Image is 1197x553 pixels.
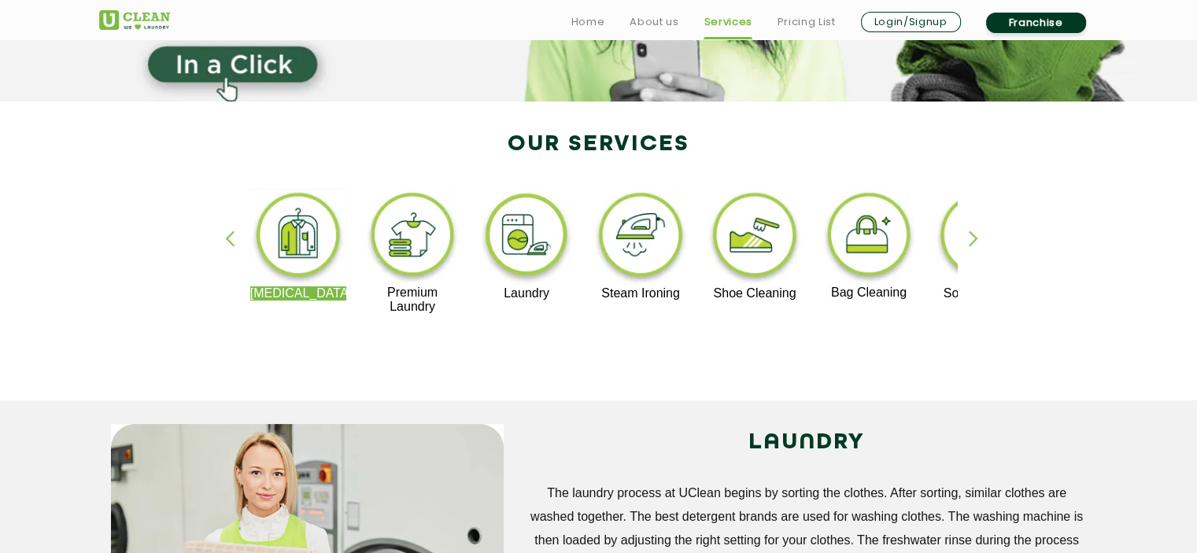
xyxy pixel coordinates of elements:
[478,189,575,286] img: laundry_cleaning_11zon.webp
[250,286,347,300] p: [MEDICAL_DATA]
[364,189,461,286] img: premium_laundry_cleaning_11zon.webp
[934,286,1031,300] p: Sofa Cleaning
[704,13,752,31] a: Services
[934,189,1031,286] img: sofa_cleaning_11zon.webp
[821,189,918,286] img: bag_cleaning_11zon.webp
[593,189,689,286] img: steam_ironing_11zon.webp
[250,189,347,286] img: dry_cleaning_11zon.webp
[707,189,804,286] img: shoe_cleaning_11zon.webp
[571,13,605,31] a: Home
[593,286,689,300] p: Steam Ironing
[630,13,678,31] a: About us
[707,286,804,300] p: Shoe Cleaning
[821,286,918,300] p: Bag Cleaning
[986,13,1086,33] a: Franchise
[364,286,461,314] p: Premium Laundry
[861,12,961,32] a: Login/Signup
[778,13,836,31] a: Pricing List
[478,286,575,300] p: Laundry
[527,424,1087,462] h2: LAUNDRY
[99,10,170,30] img: UClean Laundry and Dry Cleaning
